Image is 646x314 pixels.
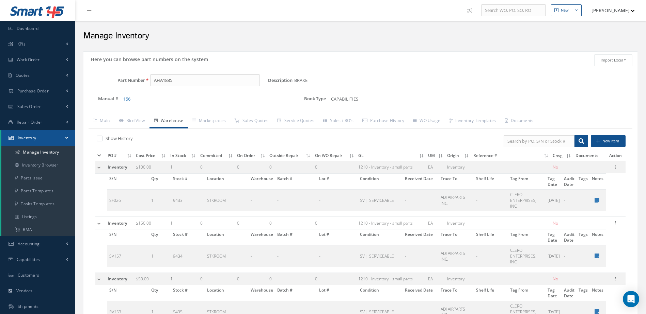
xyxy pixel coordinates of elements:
label: Manual # [83,94,118,103]
th: GL [356,151,426,161]
span: Shipments [18,303,39,309]
td: 1 [149,245,171,267]
th: In Stock [168,151,198,161]
td: - [403,189,439,211]
th: Trace To [439,229,474,245]
th: UM [426,151,445,161]
td: 0 [235,217,267,229]
span: Dashboard [17,25,39,31]
td: - [474,189,508,211]
a: Warehouse [149,114,188,128]
th: Documents [573,151,606,161]
span: Customers [18,272,40,278]
td: 0 [235,273,267,285]
td: 0 [313,273,357,285]
th: Committed [198,151,235,161]
th: S/N [107,174,149,190]
th: Qty [149,174,171,190]
th: Received Date [403,229,439,245]
input: Search by PO, S/N or Stock # [504,135,574,147]
td: - [474,245,508,267]
th: Notes [590,174,605,190]
a: Service Quotes [273,114,319,128]
td: - [403,245,439,267]
a: Inventory Browser [1,159,75,172]
div: Open Intercom Messenger [623,291,639,307]
span: Vendors [16,288,33,294]
th: PO # [106,151,134,161]
th: Tags [577,174,590,190]
td: ADI AIRPARTS INC. [439,245,474,267]
label: Part Number [83,78,145,83]
span: Sales Order [17,104,41,109]
td: CLERO ENTERPRISES, INC. [508,189,546,211]
th: Location [205,285,249,301]
th: Tags [577,229,590,245]
td: 1 [168,217,198,229]
span: Quotes [16,72,30,78]
th: Tags [577,285,590,301]
td: $150.00 [134,217,168,229]
th: Cost Price [134,151,168,161]
th: Lot # [317,285,358,301]
label: Show History [104,135,133,141]
td: - [317,245,358,267]
td: 1 [149,189,171,211]
td: 1210 - Inventory - small parts [356,161,426,174]
label: Description [268,78,293,83]
span: Capabilities [17,257,40,262]
th: Audit Date [562,174,577,190]
td: SV | SERVICEABLE [358,189,403,211]
td: SV | SERVICEABLE [358,245,403,267]
label: Book Type [291,94,326,103]
th: Stock # [171,174,205,190]
td: Inventory [445,273,471,285]
td: - [249,245,275,267]
a: Tasks Templates [1,197,75,210]
td: 9434 [171,245,205,267]
th: Trace To [439,174,474,190]
td: SV157 [107,245,149,267]
td: Inventory [445,161,471,174]
td: ADI AIRPARTS INC. [439,189,474,211]
td: - [275,245,317,267]
th: Stock # [171,229,205,245]
th: Stock # [171,285,205,301]
td: EA [426,217,445,229]
div: New [561,7,569,13]
span: Inventory [108,164,127,170]
th: Condition [358,229,403,245]
th: Outside Repair [267,151,313,161]
span: Inventory [108,276,127,282]
a: 156 [123,96,130,102]
th: Warehouse [249,229,275,245]
a: Sales Quotes [230,114,273,128]
a: WO Usage [409,114,445,128]
th: Tag Date [546,174,562,190]
th: Batch # [275,174,317,190]
button: Import Excel [594,54,632,66]
td: - [249,189,275,211]
th: Received Date [403,174,439,190]
th: Qty [149,285,171,301]
a: Parts Templates [1,185,75,197]
th: Location [205,174,249,190]
td: 0 [198,217,235,229]
button: [PERSON_NAME] [585,4,635,17]
span: Repair Order [17,119,43,125]
td: 9433 [171,189,205,211]
span: CAPABILITIES [331,96,358,102]
th: Notes [590,285,605,301]
th: Lot # [317,174,358,190]
th: Audit Date [562,285,577,301]
span: Inventory [108,220,127,226]
td: $100.00 [134,161,168,174]
td: 0 [267,161,313,174]
th: Audit Date [562,229,577,245]
th: Batch # [275,285,317,301]
th: Warehouse [249,174,275,190]
span: No [553,276,558,282]
th: On WO Repair [313,151,357,161]
a: Inventory Templates [445,114,501,128]
td: EA [426,273,445,285]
